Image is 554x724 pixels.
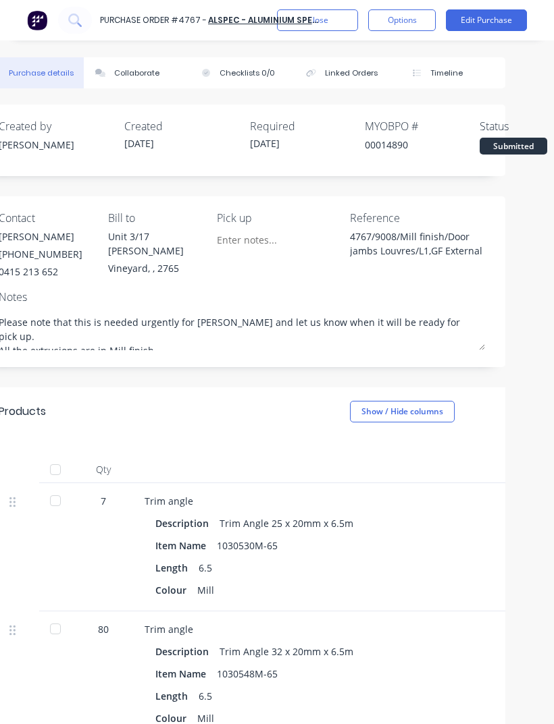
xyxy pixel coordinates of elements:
[208,14,417,26] a: Alspec - Aluminium Specialties Group Pty Ltd
[84,622,123,636] div: 80
[365,118,480,134] div: MYOB PO #
[114,67,159,79] div: Collaborate
[217,536,278,555] div: 1030530M-65
[250,118,365,134] div: Required
[155,664,217,684] div: Item Name
[220,642,353,661] div: Trim Angle 32 x 20mm x 6.5m
[199,686,212,706] div: 6.5
[9,67,74,79] div: Purchase details
[365,138,480,152] div: 00014890
[108,229,207,258] div: Unit 3/17 [PERSON_NAME]
[217,210,340,226] div: Pick up
[217,664,278,684] div: 1030548M-65
[325,67,378,79] div: Linked Orders
[220,513,353,533] div: Trim Angle 25 x 20mm x 6.5m
[220,67,275,79] div: Checklists 0/0
[84,494,123,508] div: 7
[199,558,212,578] div: 6.5
[277,9,358,31] button: Close
[100,14,207,26] div: Purchase Order #4767 -
[155,536,217,555] div: Item Name
[27,10,47,30] img: Factory
[189,57,295,88] button: Checklists 0/0
[84,57,189,88] button: Collaborate
[73,456,134,483] div: Qty
[350,210,485,226] div: Reference
[295,57,400,88] button: Linked Orders
[108,261,207,275] div: Vineyard, , 2765
[155,558,199,578] div: Length
[124,118,239,134] div: Created
[430,67,463,79] div: Timeline
[480,138,547,155] div: Submitted
[350,401,455,422] button: Show / Hide columns
[155,580,197,600] div: Colour
[108,210,207,226] div: Bill to
[350,229,485,260] textarea: 4767/9008/Mill finish/Door jambs Louvres/L1,GF External
[155,513,220,533] div: Description
[155,642,220,661] div: Description
[368,9,436,31] button: Options
[197,580,214,600] div: Mill
[400,57,505,88] button: Timeline
[155,686,199,706] div: Length
[217,229,340,250] input: Enter notes...
[446,9,527,31] button: Edit Purchase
